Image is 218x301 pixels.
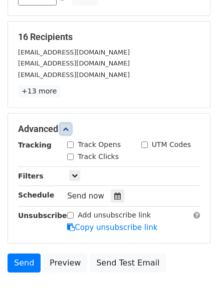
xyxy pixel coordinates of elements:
[18,71,130,78] small: [EMAIL_ADDRESS][DOMAIN_NAME]
[18,59,130,67] small: [EMAIL_ADDRESS][DOMAIN_NAME]
[8,253,41,272] a: Send
[168,253,218,301] iframe: Chat Widget
[78,139,121,150] label: Track Opens
[78,210,151,220] label: Add unsubscribe link
[90,253,166,272] a: Send Test Email
[18,85,60,97] a: +13 more
[18,48,130,56] small: [EMAIL_ADDRESS][DOMAIN_NAME]
[43,253,87,272] a: Preview
[18,31,200,42] h5: 16 Recipients
[18,123,200,134] h5: Advanced
[18,191,54,199] strong: Schedule
[168,253,218,301] div: 聊天小工具
[152,139,191,150] label: UTM Codes
[67,223,157,232] a: Copy unsubscribe link
[78,151,119,162] label: Track Clicks
[18,211,67,219] strong: Unsubscribe
[18,172,44,180] strong: Filters
[67,191,104,200] span: Send now
[18,141,52,149] strong: Tracking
